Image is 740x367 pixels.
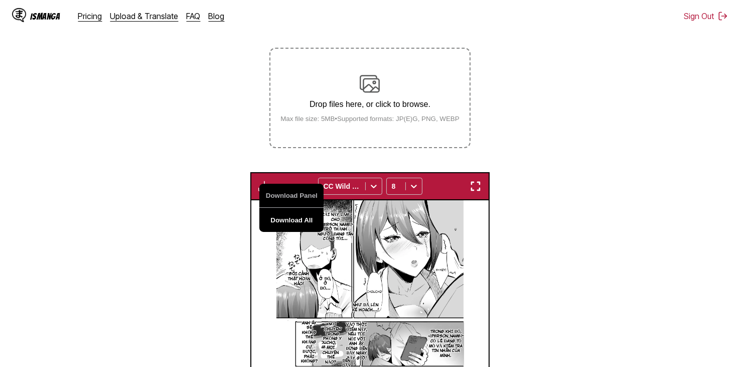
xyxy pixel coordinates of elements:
button: Sign Out [684,11,728,21]
p: CÁI NÀY LÀM CHO [PERSON_NAME] TRỞ THÀNH NGƯỜI ĐANG TẤN CÔNG TÔI... [316,210,356,243]
a: FAQ [187,11,201,21]
button: Download All [259,208,324,232]
p: Choucho, cảm ơn. [314,338,339,352]
p: nói chuyện trong phòng y tế [319,320,345,348]
p: BỐI CẢNH THẬT HOÀN HẢO! [284,270,314,288]
img: IsManga Logo [12,8,26,22]
p: TRONG KHI ĐÓ, [PERSON_NAME] CÓ LẼ ĐANG TÒ MÒ VÀ KIỂM TRA TIN NHẮN CỦA MÌNH. [426,327,466,360]
a: Upload & Translate [110,11,179,21]
small: Max file size: 5MB • Supported formats: JP(E)G, PNG, WEBP [272,115,468,123]
p: ANH ẤY SẼ KHÔNG THỂ KHÁNG CỰ ĐƯỢC, PHẢI KHÔNG? [297,319,322,366]
p: VÀO THỜI ĐIỂM NÀY, NẾU TÔI NÓI VỚI ANH ẤY ĐỪNG ĐẾN ĐÂY NGAY BÂY GIỜ! [344,320,370,363]
p: Ở ĐÓ, Ở ĐÓ... [316,275,335,293]
a: Pricing [78,11,102,21]
img: Download translated images [258,180,270,192]
img: Enter fullscreen [470,180,482,192]
p: NHƯ ĐÃ LÊN KẾ HOẠCH...! [350,301,381,314]
div: IsManga [30,12,60,21]
img: Sign out [718,11,728,21]
p: Drop files here, or click to browse. [272,100,468,109]
a: Blog [209,11,225,21]
a: IsManga LogoIsManga [12,8,78,24]
p: Mọi chuyện thế nào? [320,343,342,366]
button: Download Panel [259,184,324,208]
